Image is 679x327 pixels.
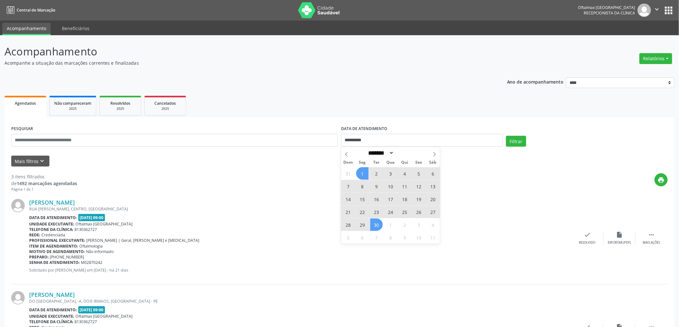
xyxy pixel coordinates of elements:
b: Telefone da clínica: [29,319,73,324]
span: Setembro 9, 2025 [370,180,383,192]
div: RUA [PERSON_NAME], CENTRO, [GEOGRAPHIC_DATA] [29,206,572,212]
div: Exportar (PDF) [608,241,631,245]
span: Setembro 3, 2025 [384,167,397,180]
span: Setembro 23, 2025 [370,206,383,218]
div: Mais ações [643,241,660,245]
span: Setembro 17, 2025 [384,193,397,205]
span: Setembro 8, 2025 [356,180,369,192]
img: img [11,199,25,212]
a: [PERSON_NAME] [29,291,75,298]
i: insert_drive_file [616,231,623,238]
span: Setembro 13, 2025 [427,180,439,192]
span: Setembro 7, 2025 [342,180,355,192]
button: Relatórios [640,53,672,64]
span: Setembro 21, 2025 [342,206,355,218]
span: Setembro 4, 2025 [399,167,411,180]
span: 8130362727 [75,319,97,324]
span: Setembro 5, 2025 [413,167,425,180]
button: Mais filtroskeyboard_arrow_down [11,156,49,167]
b: Data de atendimento: [29,307,77,313]
span: Setembro 20, 2025 [427,193,439,205]
span: Sáb [426,160,440,165]
div: DO [GEOGRAPHIC_DATA], -A, DOIS IRMAOS, [GEOGRAPHIC_DATA] - PE [29,298,572,304]
strong: 1492 marcações agendadas [17,180,77,186]
p: Solicitado por [PERSON_NAME] em [DATE] - há 21 dias [29,267,572,273]
div: 3 itens filtrados [11,173,77,180]
b: Preparo: [29,254,49,260]
span: Recepcionista da clínica [584,10,635,16]
b: Senha de atendimento: [29,260,80,265]
label: DATA DE ATENDIMENTO [341,124,387,134]
b: Telefone da clínica: [29,227,73,232]
b: Unidade executante: [29,314,74,319]
i: keyboard_arrow_down [39,158,46,165]
span: Agosto 31, 2025 [342,167,355,180]
span: Outubro 11, 2025 [427,231,439,244]
div: Página 1 de 1 [11,187,77,192]
span: 8130362727 [75,227,97,232]
span: Setembro 2, 2025 [370,167,383,180]
span: Setembro 19, 2025 [413,193,425,205]
i: check [584,231,591,238]
span: [PERSON_NAME] | Geral, [PERSON_NAME] e [MEDICAL_DATA] [87,238,200,243]
span: [DATE] 09:00 [78,214,105,221]
div: Oftalmax [GEOGRAPHIC_DATA] [578,5,635,10]
i:  [654,6,661,13]
img: img [638,4,651,17]
span: Setembro 6, 2025 [427,167,439,180]
span: Agendados [15,101,36,106]
div: Resolvido [579,241,596,245]
button:  [651,4,663,17]
select: Month [366,150,394,156]
b: Unidade executante: [29,221,74,227]
a: Beneficiários [57,23,94,34]
span: Outubro 2, 2025 [399,218,411,231]
input: Year [394,150,415,156]
span: Setembro 1, 2025 [356,167,369,180]
button: Filtrar [506,136,526,147]
span: Dom [341,160,355,165]
b: Motivo de agendamento: [29,249,85,254]
span: Setembro 12, 2025 [413,180,425,192]
div: 2025 [104,106,136,111]
i: print [658,176,665,184]
b: Item de agendamento: [29,243,78,249]
span: Outubro 1, 2025 [384,218,397,231]
button: print [655,173,668,186]
a: [PERSON_NAME] [29,199,75,206]
p: Ano de acompanhamento [507,78,564,86]
span: Outubro 5, 2025 [342,231,355,244]
span: Outubro 3, 2025 [413,218,425,231]
div: de [11,180,77,187]
span: Setembro 26, 2025 [413,206,425,218]
span: Setembro 30, 2025 [370,218,383,231]
span: Não compareceram [54,101,91,106]
span: Outubro 7, 2025 [370,231,383,244]
span: Setembro 10, 2025 [384,180,397,192]
b: Data de atendimento: [29,215,77,220]
button: apps [663,5,675,16]
span: Outubro 8, 2025 [384,231,397,244]
span: Setembro 28, 2025 [342,218,355,231]
b: Rede: [29,232,40,238]
span: [DATE] 09:00 [78,306,105,314]
span: Qua [383,160,398,165]
span: Setembro 11, 2025 [399,180,411,192]
i:  [648,231,655,238]
span: [PHONE_NUMBER] [50,254,84,260]
span: Setembro 29, 2025 [356,218,369,231]
span: Oftalmologia [80,243,103,249]
span: Outubro 10, 2025 [413,231,425,244]
span: Outubro 9, 2025 [399,231,411,244]
p: Acompanhamento [4,44,474,60]
span: Oftalmax [GEOGRAPHIC_DATA] [76,221,133,227]
span: Qui [398,160,412,165]
img: img [11,291,25,305]
span: Não informado [86,249,114,254]
div: 2025 [149,106,181,111]
span: Setembro 27, 2025 [427,206,439,218]
span: Resolvidos [110,101,130,106]
span: M02870242 [81,260,103,265]
b: Profissional executante: [29,238,85,243]
div: 2025 [54,106,91,111]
